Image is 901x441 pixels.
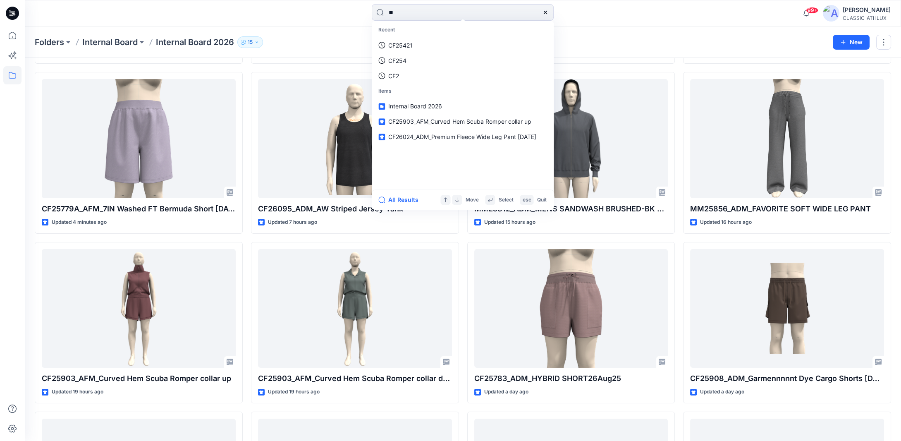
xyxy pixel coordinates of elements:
[248,38,253,47] p: 15
[700,218,752,227] p: Updated 16 hours ago
[806,7,818,14] span: 99+
[474,203,668,215] p: MM25812_ADM_MENS SANDWASH BRUSHED-BK FZ HOODIE
[378,195,424,205] button: All Results
[373,22,552,38] p: Recent
[35,36,64,48] a: Folders
[388,41,413,50] p: CF25421
[52,388,103,396] p: Updated 19 hours ago
[373,129,552,144] a: CF26024_ADM_Premium Fleece Wide Leg Pant [DATE]
[388,118,531,125] span: CF25903_AFM_Curved Hem Scuba Romper collar up
[52,218,107,227] p: Updated 4 minutes ago
[373,114,552,129] a: CF25903_AFM_Curved Hem Scuba Romper collar up
[690,373,884,384] p: CF25908_ADM_Garmennnnnt Dye Cargo Shorts [DATE]
[258,249,452,368] a: CF25903_AFM_Curved Hem Scuba Romper collar down
[474,79,668,198] a: MM25812_ADM_MENS SANDWASH BRUSHED-BK FZ HOODIE
[388,133,536,140] span: CF26024_ADM_Premium Fleece Wide Leg Pant [DATE]
[42,203,236,215] p: CF25779A_AFM_7IN Washed FT Bermuda Short [DATE]
[373,84,552,99] p: Items
[258,79,452,198] a: CF26095_ADM_AW Striped Jersey Tank
[833,35,870,50] button: New
[268,388,320,396] p: Updated 19 hours ago
[82,36,138,48] a: Internal Board
[42,249,236,368] a: CF25903_AFM_Curved Hem Scuba Romper collar up
[474,373,668,384] p: CF25783_ADM_HYBRID SHORT26Aug25
[373,53,552,68] a: CF254
[237,36,263,48] button: 15
[484,218,535,227] p: Updated 15 hours ago
[42,79,236,198] a: CF25779A_AFM_7IN Washed FT Bermuda Short 29AUG25
[484,388,528,396] p: Updated a day ago
[258,373,452,384] p: CF25903_AFM_Curved Hem Scuba Romper collar down
[373,38,552,53] a: CF25421
[843,15,891,21] div: CLASSIC_ATHLUX
[690,203,884,215] p: MM25856_ADM_FAVORITE SOFT WIDE LEG PANT
[690,79,884,198] a: MM25856_ADM_FAVORITE SOFT WIDE LEG PANT
[258,203,452,215] p: CF26095_ADM_AW Striped Jersey Tank
[537,196,546,204] p: Quit
[498,196,513,204] p: Select
[474,249,668,368] a: CF25783_ADM_HYBRID SHORT26Aug25
[700,388,744,396] p: Updated a day ago
[843,5,891,15] div: [PERSON_NAME]
[522,196,531,204] p: esc
[42,373,236,384] p: CF25903_AFM_Curved Hem Scuba Romper collar up
[388,72,399,80] p: CF2
[690,249,884,368] a: CF25908_ADM_Garmennnnnt Dye Cargo Shorts 28AUG25
[388,56,406,65] p: CF254
[268,218,317,227] p: Updated 7 hours ago
[156,36,234,48] p: Internal Board 2026
[823,5,839,22] img: avatar
[388,103,442,110] span: Internal Board 2026
[373,68,552,84] a: CF2
[465,196,478,204] p: Move
[373,98,552,114] a: Internal Board 2026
